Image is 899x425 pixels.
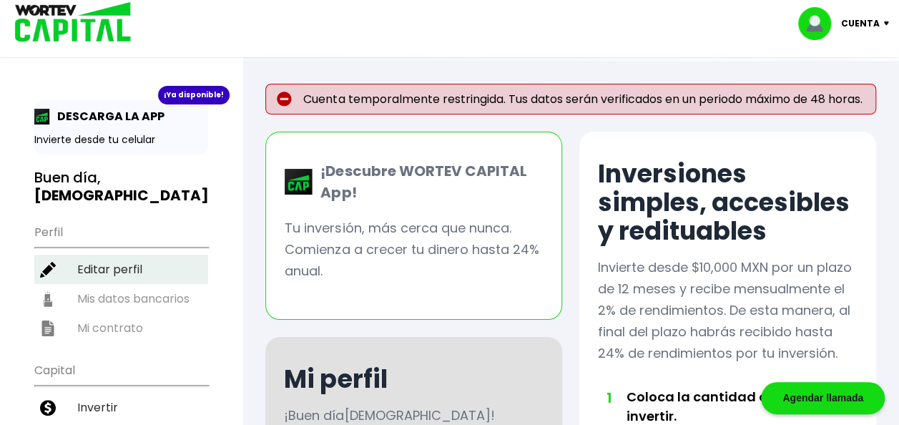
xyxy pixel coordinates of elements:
a: Invertir [34,393,208,422]
img: editar-icon.952d3147.svg [40,262,56,278]
p: Invierte desde tu celular [34,132,208,147]
p: DESCARGA LA APP [50,107,164,125]
a: Editar perfil [34,255,208,284]
p: Cuenta temporalmente restringida. Tus datos serán verificados en un periodo máximo de 48 horas. [265,84,876,114]
p: ¡Descubre WORTEV CAPITAL App! [313,160,543,203]
img: invertir-icon.b3b967d7.svg [40,400,56,416]
img: icon-down [880,21,899,26]
div: ¡Ya disponible! [158,86,230,104]
p: Tu inversión, más cerca que nunca. Comienza a crecer tu dinero hasta 24% anual. [285,218,543,282]
h2: Mi perfil [284,365,387,394]
div: Agendar llamada [761,382,885,414]
p: Cuenta [841,13,880,34]
span: 1 [605,387,612,409]
h2: Inversiones simples, accesibles y redituables [598,160,858,245]
h3: Buen día, [34,169,208,205]
b: [DEMOGRAPHIC_DATA] [34,185,209,205]
img: error-circle.027baa21.svg [277,92,292,107]
img: profile-image [798,7,841,40]
ul: Perfil [34,216,208,343]
span: [DEMOGRAPHIC_DATA] [344,406,490,424]
img: wortev-capital-app-icon [285,169,313,195]
img: app-icon [34,109,50,124]
p: Invierte desde $10,000 MXN por un plazo de 12 meses y recibe mensualmente el 2% de rendimientos. ... [598,257,858,364]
